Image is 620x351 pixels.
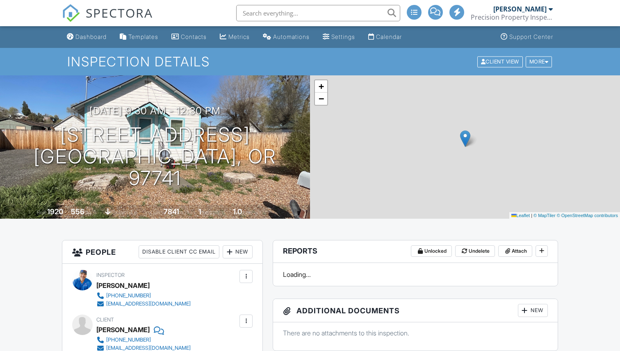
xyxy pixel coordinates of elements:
input: Search everything... [236,5,400,21]
span: SPECTORA [86,4,153,21]
a: [PHONE_NUMBER] [96,336,191,344]
a: Contacts [168,29,210,45]
div: 7841 [164,207,179,216]
a: © MapTiler [533,213,556,218]
span: − [319,93,324,104]
p: There are no attachments to this inspection. [283,328,548,337]
h1: [STREET_ADDRESS] [GEOGRAPHIC_DATA], OR 97741 [13,124,297,189]
a: [PHONE_NUMBER] [96,292,191,300]
h3: People [62,240,262,264]
a: SPECTORA [62,11,153,28]
div: More [526,56,552,67]
a: [EMAIL_ADDRESS][DOMAIN_NAME] [96,300,191,308]
h1: Inspection Details [67,54,553,69]
div: Client View [477,56,523,67]
span: + [319,81,324,91]
a: Zoom in [315,80,327,93]
h3: Additional Documents [273,299,558,322]
div: Support Center [509,33,553,40]
span: crawlspace [112,209,137,215]
div: Disable Client CC Email [139,245,219,258]
span: bedrooms [203,209,225,215]
div: Calendar [376,33,402,40]
div: [EMAIL_ADDRESS][DOMAIN_NAME] [106,301,191,307]
div: Dashboard [75,33,107,40]
a: © OpenStreetMap contributors [557,213,618,218]
div: Templates [128,33,158,40]
div: New [223,245,253,258]
a: Client View [476,58,525,64]
span: Client [96,317,114,323]
span: Inspector [96,272,125,278]
a: Settings [319,29,358,45]
span: sq. ft. [86,209,97,215]
a: Calendar [365,29,405,45]
div: [PERSON_NAME] [493,5,547,13]
h3: [DATE] 9:30 am - 12:30 pm [89,105,221,116]
div: 1920 [47,207,63,216]
div: [PERSON_NAME] [96,279,150,292]
img: Marker [460,130,470,147]
div: Precision Property Inspection [471,13,553,21]
div: Automations [273,33,310,40]
a: Dashboard [64,29,110,45]
a: Metrics [217,29,253,45]
span: Built [37,209,46,215]
a: Support Center [497,29,556,45]
div: New [518,304,548,317]
img: The Best Home Inspection Software - Spectora [62,4,80,22]
a: Automations (Advanced) [260,29,313,45]
span: Lot Size [145,209,162,215]
div: [PHONE_NUMBER] [106,337,151,343]
div: 1 [198,207,201,216]
div: Settings [331,33,355,40]
a: Leaflet [511,213,530,218]
a: Zoom out [315,93,327,105]
div: 1.0 [233,207,242,216]
div: [PERSON_NAME] [96,324,150,336]
div: Metrics [228,33,250,40]
a: Templates [116,29,162,45]
div: [PHONE_NUMBER] [106,292,151,299]
div: 556 [71,207,84,216]
span: sq.ft. [180,209,191,215]
div: Contacts [181,33,207,40]
span: | [531,213,532,218]
span: bathrooms [243,209,267,215]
